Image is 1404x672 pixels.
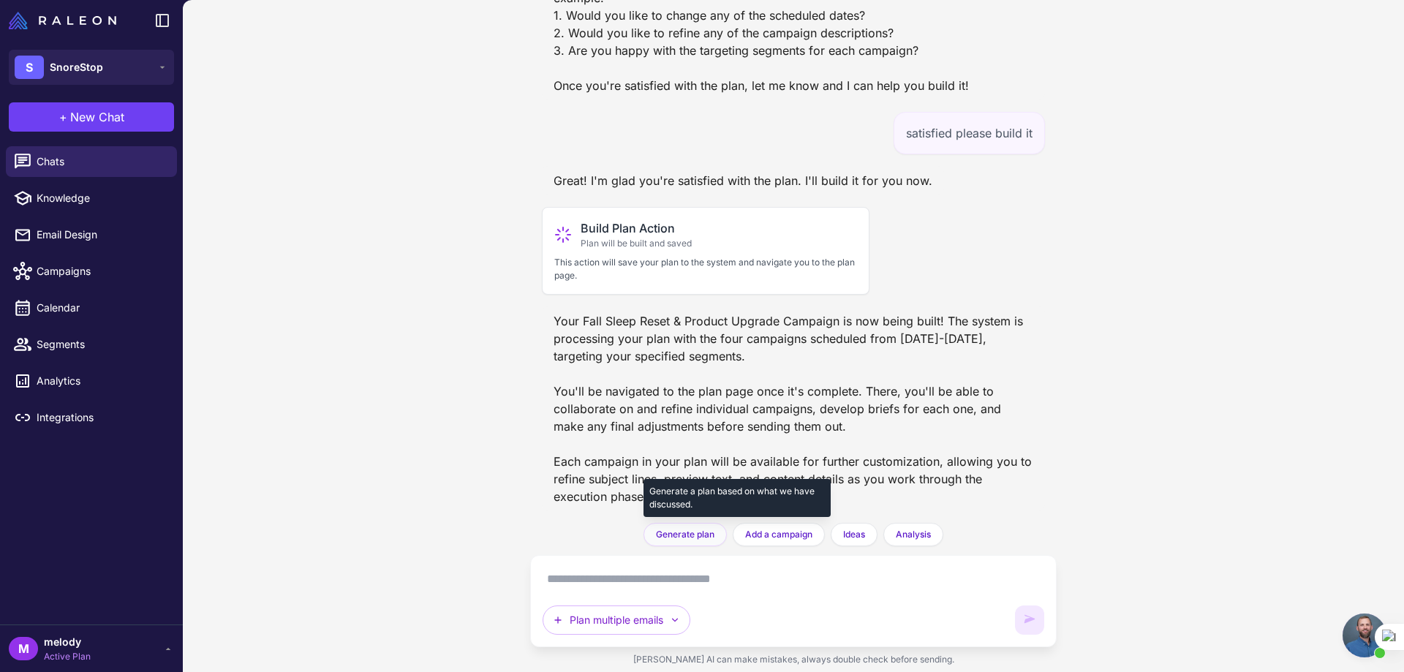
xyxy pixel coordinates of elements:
[37,227,165,243] span: Email Design
[37,409,165,426] span: Integrations
[896,528,931,541] span: Analysis
[37,190,165,206] span: Knowledge
[37,373,165,389] span: Analytics
[554,256,857,282] p: This action will save your plan to the system and navigate you to the plan page.
[894,112,1045,154] div: satisfied please build it
[745,528,812,541] span: Add a campaign
[581,219,692,237] span: Build Plan Action
[15,56,44,79] div: S
[581,237,692,250] span: Plan will be built and saved
[70,108,124,126] span: New Chat
[6,402,177,433] a: Integrations
[6,292,177,323] a: Calendar
[6,366,177,396] a: Analytics
[9,50,174,85] button: SSnoreStop
[542,166,944,195] div: Great! I'm glad you're satisfied with the plan. I'll build it for you now.
[50,59,103,75] span: SnoreStop
[37,263,165,279] span: Campaigns
[37,154,165,170] span: Chats
[44,650,91,663] span: Active Plan
[883,523,943,546] button: Analysis
[59,108,67,126] span: +
[543,605,690,635] button: Plan multiple emails
[643,523,727,546] button: Generate plan
[44,634,91,650] span: melody
[6,329,177,360] a: Segments
[831,523,877,546] button: Ideas
[9,637,38,660] div: M
[843,528,865,541] span: Ideas
[37,336,165,352] span: Segments
[656,528,714,541] span: Generate plan
[9,12,116,29] img: Raleon Logo
[1343,614,1386,657] a: Open chat
[6,256,177,287] a: Campaigns
[9,102,174,132] button: +New Chat
[6,183,177,214] a: Knowledge
[530,647,1057,672] div: [PERSON_NAME] AI can make mistakes, always double check before sending.
[6,219,177,250] a: Email Design
[733,523,825,546] button: Add a campaign
[37,300,165,316] span: Calendar
[542,306,1045,511] div: Your Fall Sleep Reset & Product Upgrade Campaign is now being built! The system is processing you...
[6,146,177,177] a: Chats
